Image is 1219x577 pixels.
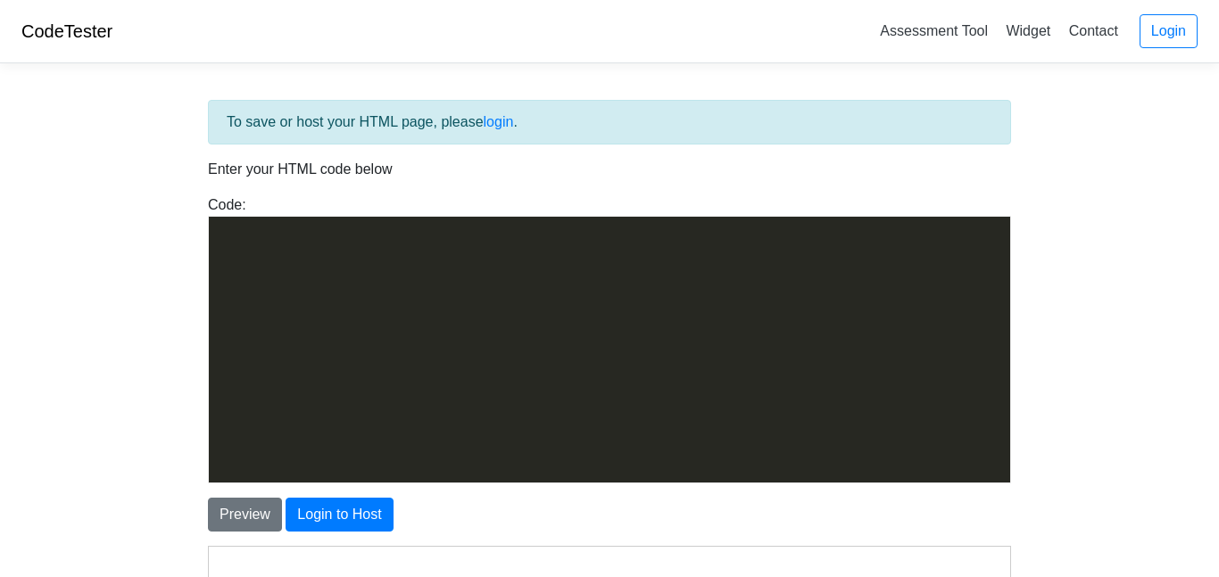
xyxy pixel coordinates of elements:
[999,16,1057,45] a: Widget
[873,16,995,45] a: Assessment Tool
[208,498,282,532] button: Preview
[195,194,1024,483] div: Code:
[1062,16,1125,45] a: Contact
[1140,14,1198,48] a: Login
[208,100,1011,144] div: To save or host your HTML page, please .
[208,159,1011,180] p: Enter your HTML code below
[286,498,393,532] button: Login to Host
[484,114,514,129] a: login
[21,21,112,41] a: CodeTester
